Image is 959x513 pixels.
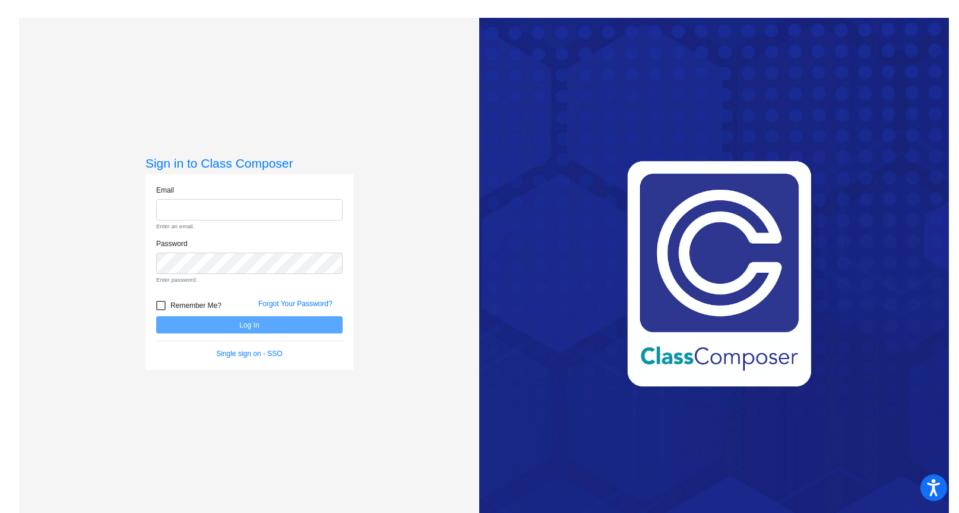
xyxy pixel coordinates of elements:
label: Email [156,185,174,196]
button: Log In [156,316,343,333]
label: Password [156,238,188,249]
h3: Sign in to Class Composer [145,156,353,171]
small: Enter password. [156,276,343,284]
a: Single sign on - SSO [216,350,282,358]
a: Forgot Your Password? [258,300,333,308]
span: Remember Me? [170,298,221,313]
small: Enter an email. [156,222,343,231]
